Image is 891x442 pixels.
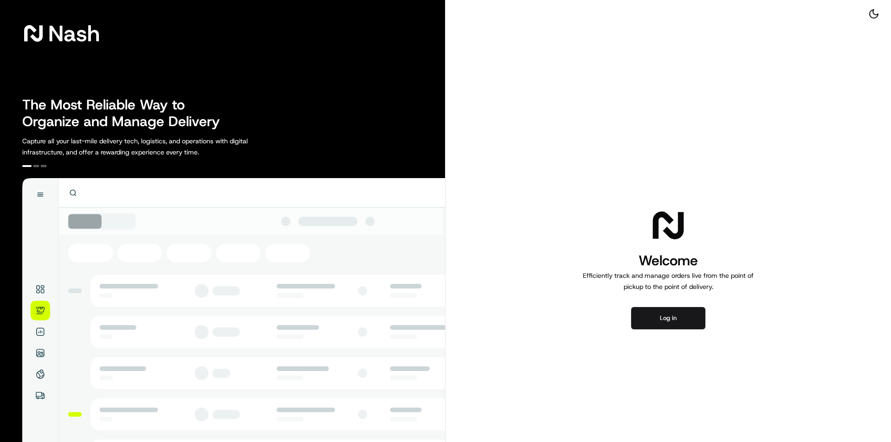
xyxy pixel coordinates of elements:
[579,251,757,270] h1: Welcome
[48,24,100,43] span: Nash
[22,96,230,130] h2: The Most Reliable Way to Organize and Manage Delivery
[631,307,705,329] button: Log in
[22,135,290,158] p: Capture all your last-mile delivery tech, logistics, and operations with digital infrastructure, ...
[579,270,757,292] p: Efficiently track and manage orders live from the point of pickup to the point of delivery.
